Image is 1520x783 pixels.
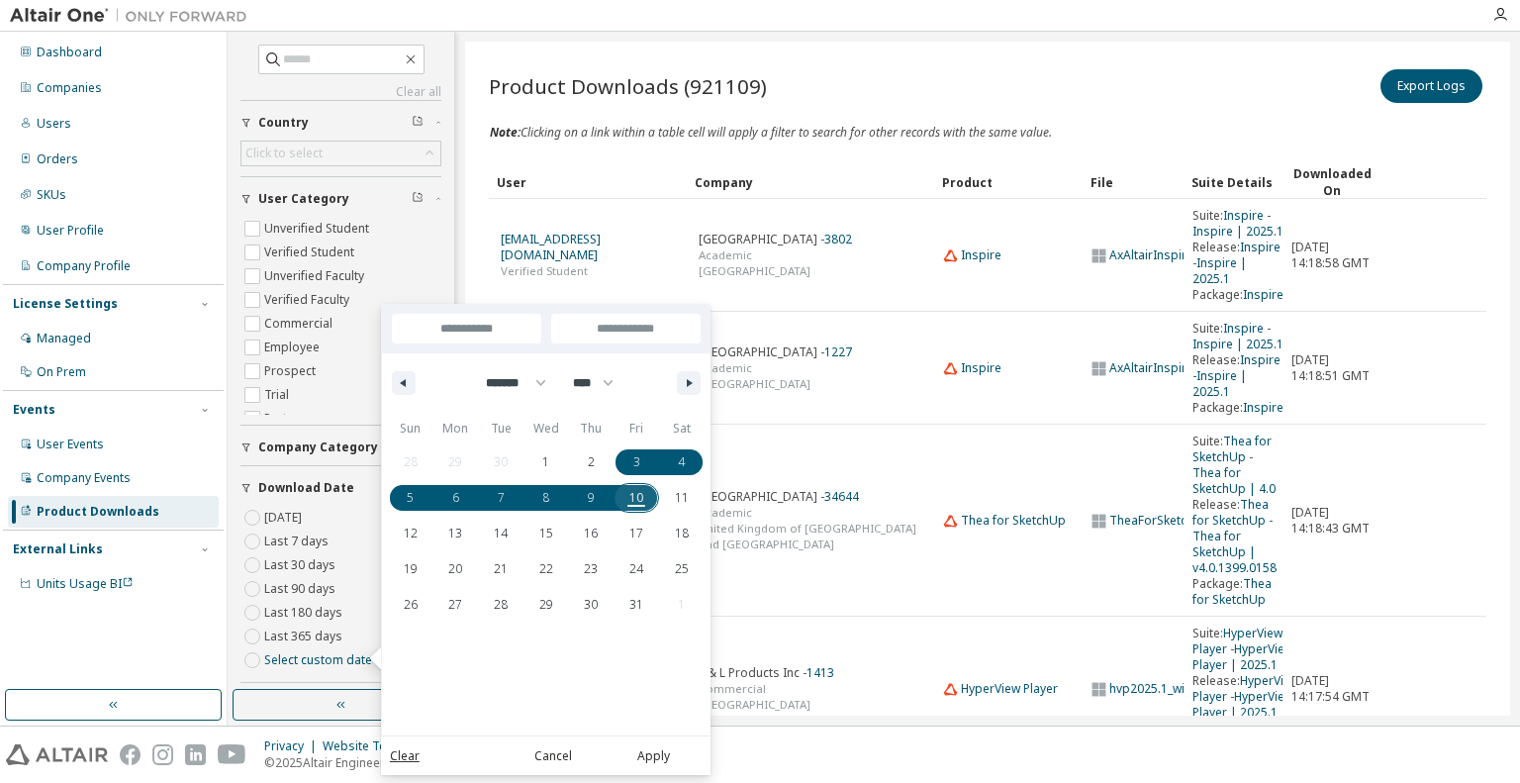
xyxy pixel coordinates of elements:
[1192,528,1277,576] a: Filter on this value
[1109,680,1228,697] a: Filter on this value
[659,413,705,444] span: Sat
[1192,223,1283,240] a: Filter on this value
[943,248,958,263] img: web_icon_altair.svg
[37,116,71,132] div: Users
[264,601,346,625] label: Last 180 days
[404,587,418,623] span: 26
[614,551,659,587] button: 24
[678,444,685,480] span: 4
[240,466,441,510] button: Download Date
[1192,208,1283,303] div: Suite: - Release: - Package:
[381,338,401,371] span: [DATE]
[614,587,659,623] button: 31
[494,551,508,587] span: 21
[264,407,310,431] label: Partner
[240,426,441,469] button: Company Category
[569,413,615,444] span: Thu
[1192,367,1247,400] a: Filter on this value
[569,587,615,623] button: 30
[501,263,678,279] span: Verified Student
[659,551,705,587] button: 25
[659,516,705,551] button: 18
[614,516,659,551] button: 17
[240,177,441,221] button: User Category
[478,480,523,516] button: 7
[185,744,206,765] img: linkedin.svg
[675,480,689,516] span: 11
[824,231,852,247] a: Filter on this value
[448,516,462,551] span: 13
[1223,207,1267,224] a: Filter on this value
[699,681,834,697] span: Commercial
[10,6,257,26] img: Altair One
[1291,240,1373,271] span: [DATE] 14:18:58 GMT
[699,360,852,376] span: Academic
[542,444,549,480] span: 1
[452,480,459,516] span: 6
[264,359,320,383] label: Prospect
[675,516,689,551] span: 18
[501,231,601,263] a: Filter on this value
[539,551,553,587] span: 22
[37,45,102,60] div: Dashboard
[1092,514,1106,529] img: windows_icon.svg
[37,364,86,380] div: On Prem
[448,551,462,587] span: 20
[942,166,1075,198] div: Product
[494,516,508,551] span: 14
[258,440,378,455] span: Company Category
[37,187,66,203] div: SKUs
[629,587,643,623] span: 31
[37,223,104,239] div: User Profile
[264,264,368,288] label: Unverified Faculty
[539,587,553,623] span: 29
[37,151,78,167] div: Orders
[1192,336,1283,352] a: Filter on this value
[1109,512,1322,529] a: Filter on this value
[569,444,615,480] button: 2
[1192,625,1282,657] a: Filter on this value
[699,521,925,552] span: United Kingdom of [GEOGRAPHIC_DATA] and [GEOGRAPHIC_DATA]
[943,361,958,376] img: web_icon_altair.svg
[1380,69,1482,103] button: Export Logs
[264,288,353,312] label: Verified Faculty
[37,437,104,452] div: User Events
[943,682,958,697] img: web_icon_altair.svg
[13,541,103,557] div: External Links
[695,166,926,198] div: Company
[478,516,523,551] button: 14
[388,480,433,516] button: 5
[629,480,643,516] span: 10
[37,258,131,274] div: Company Profile
[699,665,834,681] span: L & L Products Inc -
[1192,254,1247,287] a: Filter on this value
[1191,166,1275,198] div: Suite Details
[584,516,598,551] span: 16
[323,738,468,754] div: Website Terms of Use
[489,72,767,100] span: Product Downloads (921109)
[258,115,309,131] span: Country
[1092,361,1106,376] img: windows_icon.svg
[388,551,433,587] button: 19
[240,84,441,100] a: Clear all
[1291,505,1373,537] span: [DATE] 14:18:43 GMT
[506,746,601,766] button: Cancel
[1223,320,1267,337] a: Filter on this value
[433,587,479,623] button: 27
[1192,640,1293,673] a: Filter on this value
[1291,673,1373,705] span: [DATE] 14:17:54 GMT
[1192,433,1272,465] a: Filter on this value
[412,115,424,131] span: Clear filter
[264,312,336,336] label: Commercial
[614,413,659,444] span: Fri
[390,746,420,766] a: Clear
[1092,248,1106,263] img: windows_icon.svg
[539,516,553,551] span: 15
[1192,496,1269,529] a: Filter on this value
[264,530,332,553] label: Last 7 days
[569,516,615,551] button: 16
[588,480,595,516] span: 9
[478,587,523,623] button: 28
[381,371,401,423] span: This Week
[381,526,401,577] span: Last Month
